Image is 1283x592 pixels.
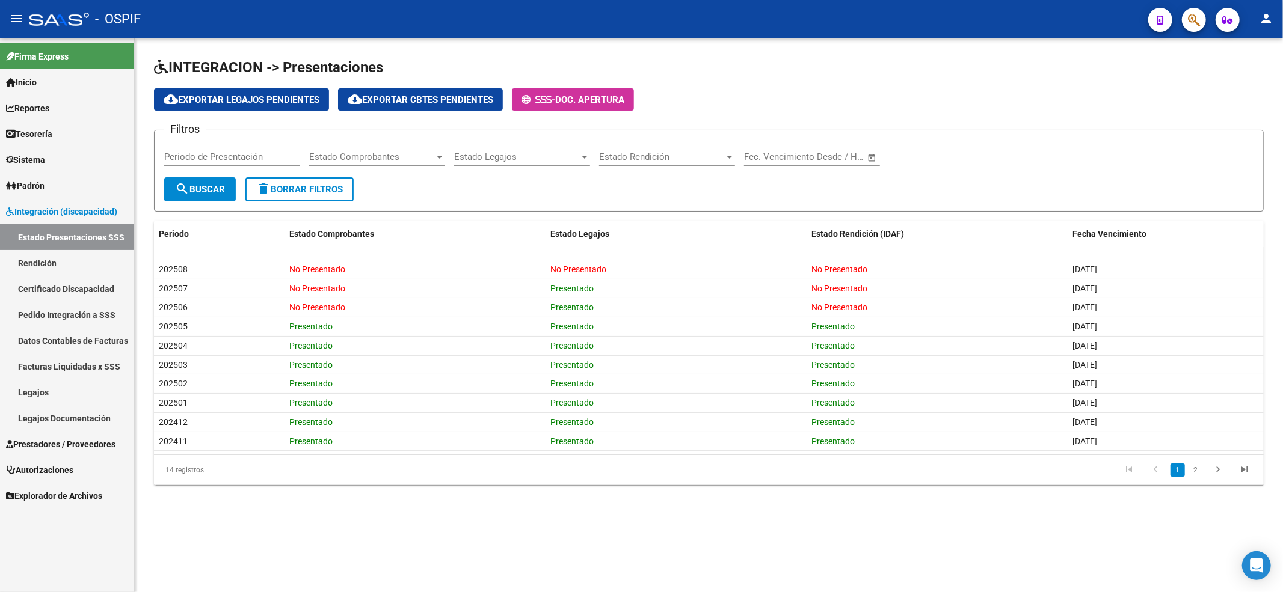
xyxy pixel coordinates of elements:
a: go to previous page [1144,463,1167,477]
span: No Presentado [811,302,867,312]
span: Presentado [550,322,594,331]
button: Borrar Filtros [245,177,354,201]
a: go to last page [1233,463,1256,477]
span: No Presentado [289,284,345,293]
div: Open Intercom Messenger [1242,551,1271,580]
span: Exportar Cbtes Pendientes [348,94,493,105]
button: Buscar [164,177,236,201]
span: [DATE] [1072,379,1097,388]
li: page 1 [1169,460,1187,480]
span: Estado Comprobantes [289,229,374,239]
mat-icon: cloud_download [348,92,362,106]
a: go to first page [1118,463,1140,477]
span: Presentado [289,417,333,427]
span: Presentado [811,417,855,427]
span: Doc. Apertura [555,94,624,105]
span: [DATE] [1072,436,1097,446]
button: -Doc. Apertura [512,88,634,111]
span: Fecha Vencimiento [1072,229,1146,239]
span: Presentado [550,436,594,446]
span: [DATE] [1072,360,1097,370]
span: 202503 [159,360,188,370]
span: 202506 [159,302,188,312]
span: 202411 [159,436,188,446]
span: 202502 [159,379,188,388]
span: INTEGRACION -> Presentaciones [154,59,383,76]
span: Presentado [550,302,594,312]
datatable-header-cell: Estado Rendición (IDAF) [807,221,1068,247]
span: Reportes [6,102,49,115]
span: [DATE] [1072,322,1097,331]
span: 202501 [159,398,188,407]
span: Presentado [289,379,333,388]
span: Sistema [6,153,45,166]
span: - OSPIF [95,6,141,32]
button: Open calendar [866,151,879,165]
span: Periodo [159,229,189,239]
span: 202505 [159,322,188,331]
span: Presentado [550,417,594,427]
span: - [522,94,555,105]
span: [DATE] [1072,284,1097,293]
span: Inicio [6,76,37,89]
mat-icon: cloud_download [164,92,178,106]
span: Presentado [550,284,594,293]
datatable-header-cell: Estado Comprobantes [285,221,546,247]
span: Autorizaciones [6,463,73,477]
span: Integración (discapacidad) [6,205,117,218]
span: No Presentado [811,264,867,274]
span: Presentado [550,341,594,350]
span: Presentado [811,341,855,350]
span: 202412 [159,417,188,427]
span: Presentado [550,398,594,407]
input: Fecha fin [804,151,862,162]
span: No Presentado [289,264,345,274]
span: [DATE] [1072,398,1097,407]
a: 1 [1171,463,1185,477]
span: Estado Rendición (IDAF) [811,229,904,239]
span: [DATE] [1072,417,1097,427]
span: 202504 [159,341,188,350]
span: Presentado [550,379,594,388]
a: 2 [1189,463,1203,477]
span: Presentado [289,322,333,331]
span: 202508 [159,264,188,274]
mat-icon: person [1259,11,1273,26]
a: go to next page [1207,463,1229,477]
span: Firma Express [6,50,69,63]
datatable-header-cell: Estado Legajos [546,221,807,247]
span: [DATE] [1072,302,1097,312]
span: Padrón [6,179,45,192]
span: Exportar Legajos Pendientes [164,94,319,105]
span: No Presentado [811,284,867,293]
span: Presentado [811,360,855,370]
span: No Presentado [289,302,345,312]
span: Prestadores / Proveedores [6,438,115,451]
span: Explorador de Archivos [6,489,102,502]
div: 14 registros [154,455,374,485]
span: Presentado [811,322,855,331]
li: page 2 [1187,460,1205,480]
span: Estado Rendición [599,151,724,162]
span: 202507 [159,284,188,293]
span: Borrar Filtros [256,184,343,195]
mat-icon: delete [256,182,271,196]
span: Presentado [289,436,333,446]
span: Presentado [550,360,594,370]
span: Presentado [289,398,333,407]
span: Estado Comprobantes [309,151,434,162]
span: Presentado [289,360,333,370]
span: Tesorería [6,127,52,141]
button: Exportar Cbtes Pendientes [338,88,503,111]
span: Estado Legajos [550,229,609,239]
input: Fecha inicio [744,151,793,162]
mat-icon: search [175,182,189,196]
span: [DATE] [1072,264,1097,274]
mat-icon: menu [10,11,24,26]
button: Exportar Legajos Pendientes [154,88,329,111]
span: No Presentado [550,264,606,274]
h3: Filtros [164,121,206,138]
span: Presentado [289,341,333,350]
datatable-header-cell: Fecha Vencimiento [1068,221,1264,247]
span: Buscar [175,184,225,195]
